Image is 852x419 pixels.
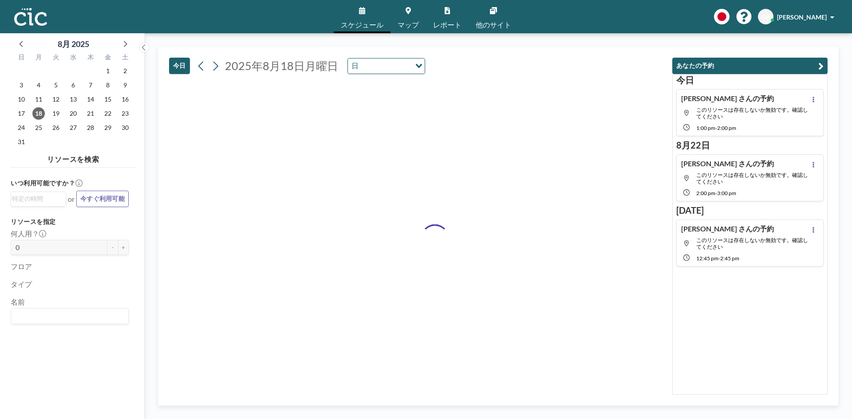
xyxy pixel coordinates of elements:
[50,107,62,120] span: 2025年8月19日火曜日
[14,8,47,26] img: organization-logo
[32,121,45,134] span: 2025年8月25日月曜日
[676,74,824,86] h3: 今日
[398,21,419,28] span: マップ
[12,310,123,322] input: Search for option
[119,107,131,120] span: 2025年8月23日土曜日
[80,195,125,203] span: 今すぐ利用可能
[717,125,736,131] span: 2:00 PM
[102,121,114,134] span: 2025年8月29日金曜日
[84,93,97,106] span: 2025年8月14日木曜日
[761,13,770,21] span: GA
[11,218,129,226] h3: リソースを指定
[119,121,131,134] span: 2025年8月30日土曜日
[681,159,774,168] h4: [PERSON_NAME] さんの予約
[11,309,128,324] div: Search for option
[717,190,736,196] span: 3:00 PM
[76,191,129,207] button: 今すぐ利用可能
[696,237,808,250] span: このリソースは存在しないか無効です。確認してください
[361,60,410,72] input: Search for option
[169,58,190,74] button: 今日
[116,52,134,64] div: 土
[11,262,32,271] label: フロア
[82,52,99,64] div: 木
[84,79,97,91] span: 2025年8月7日木曜日
[65,52,82,64] div: 水
[32,79,45,91] span: 2025年8月4日月曜日
[715,125,717,131] span: -
[12,194,61,204] input: Search for option
[50,79,62,91] span: 2025年8月5日火曜日
[32,107,45,120] span: 2025年8月18日月曜日
[11,280,32,289] label: タイプ
[777,13,827,21] span: [PERSON_NAME]
[676,205,824,216] h3: [DATE]
[11,151,136,164] h4: リソースを検索
[119,79,131,91] span: 2025年8月9日土曜日
[47,52,65,64] div: 火
[102,93,114,106] span: 2025年8月15日金曜日
[11,229,46,238] label: 何人用？
[68,195,75,204] span: or
[696,255,718,262] span: 12:45 PM
[30,52,47,64] div: 月
[107,240,118,255] button: -
[676,140,824,151] h3: 8月22日
[350,60,360,72] span: 日
[681,94,774,103] h4: [PERSON_NAME] さんの予約
[11,298,25,306] label: 名前
[696,190,715,196] span: 2:00 PM
[67,121,79,134] span: 2025年8月27日水曜日
[696,106,808,120] span: このリソースは存在しないか無効です。確認してください
[13,52,30,64] div: 日
[15,136,28,148] span: 2025年8月31日日曜日
[32,93,45,106] span: 2025年8月11日月曜日
[67,79,79,91] span: 2025年8月6日水曜日
[715,190,717,196] span: -
[84,107,97,120] span: 2025年8月21日木曜日
[720,255,739,262] span: 2:45 PM
[433,21,461,28] span: レポート
[15,79,28,91] span: 2025年8月3日日曜日
[341,21,383,28] span: スケジュール
[118,240,129,255] button: +
[15,121,28,134] span: 2025年8月24日日曜日
[84,121,97,134] span: 2025年8月28日木曜日
[476,21,511,28] span: 他のサイト
[67,107,79,120] span: 2025年8月20日水曜日
[50,93,62,106] span: 2025年8月12日火曜日
[99,52,116,64] div: 金
[15,107,28,120] span: 2025年8月17日日曜日
[225,59,338,72] span: 2025年8月18日月曜日
[696,125,715,131] span: 1:00 PM
[348,59,425,74] div: Search for option
[119,65,131,77] span: 2025年8月2日土曜日
[102,79,114,91] span: 2025年8月8日金曜日
[102,107,114,120] span: 2025年8月22日金曜日
[15,93,28,106] span: 2025年8月10日日曜日
[50,121,62,134] span: 2025年8月26日火曜日
[681,224,774,233] h4: [PERSON_NAME] さんの予約
[696,172,808,185] span: このリソースは存在しないか無効です。確認してください
[119,93,131,106] span: 2025年8月16日土曜日
[11,192,66,205] div: Search for option
[67,93,79,106] span: 2025年8月13日水曜日
[58,38,89,50] div: 8月 2025
[672,58,828,74] button: あなたの予約
[102,65,114,77] span: 2025年8月1日金曜日
[718,255,720,262] span: -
